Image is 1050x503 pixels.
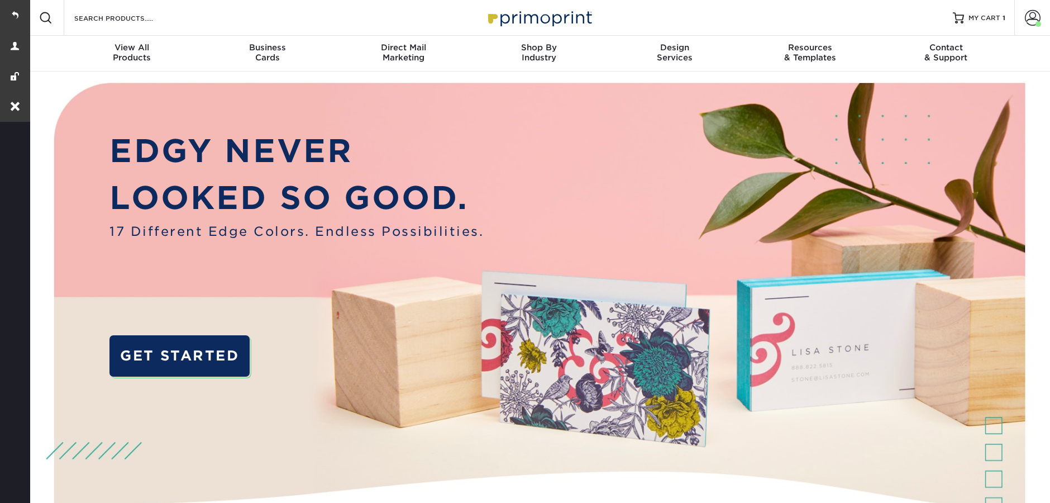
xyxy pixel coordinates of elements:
[742,36,878,72] a: Resources& Templates
[607,42,742,63] div: Services
[109,335,249,377] a: GET STARTED
[471,36,607,72] a: Shop ByIndustry
[1003,14,1005,22] span: 1
[471,42,607,53] span: Shop By
[3,469,95,499] iframe: Google Customer Reviews
[73,11,182,25] input: SEARCH PRODUCTS.....
[336,42,471,53] span: Direct Mail
[878,36,1014,72] a: Contact& Support
[64,42,200,53] span: View All
[607,36,742,72] a: DesignServices
[200,36,336,72] a: BusinessCards
[483,6,595,30] img: Primoprint
[471,42,607,63] div: Industry
[64,36,200,72] a: View AllProducts
[336,36,471,72] a: Direct MailMarketing
[878,42,1014,63] div: & Support
[878,42,1014,53] span: Contact
[742,42,878,63] div: & Templates
[200,42,336,63] div: Cards
[607,42,742,53] span: Design
[109,222,484,241] span: 17 Different Edge Colors. Endless Possibilities.
[200,42,336,53] span: Business
[742,42,878,53] span: Resources
[109,174,484,222] p: LOOKED SO GOOD.
[968,13,1000,23] span: MY CART
[336,42,471,63] div: Marketing
[109,127,484,175] p: EDGY NEVER
[64,42,200,63] div: Products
